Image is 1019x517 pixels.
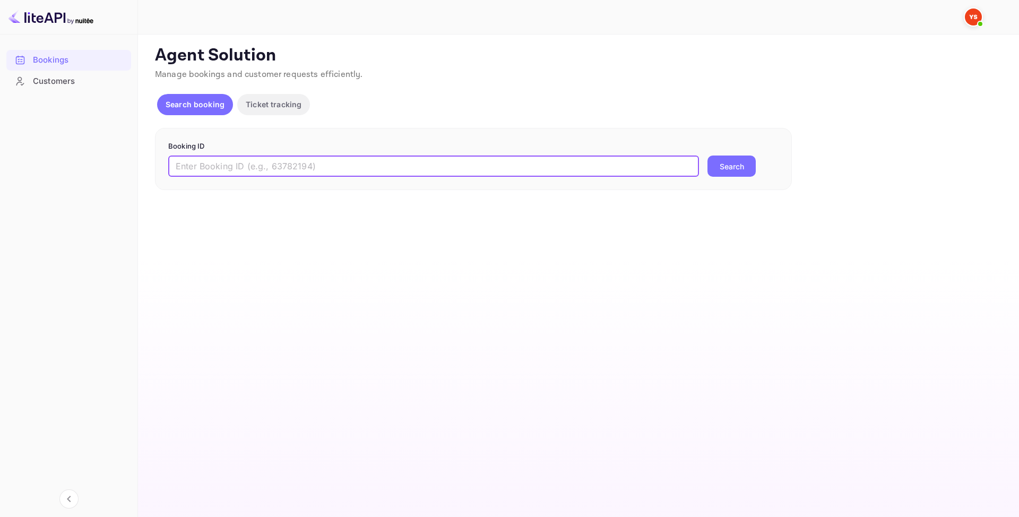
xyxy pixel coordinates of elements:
div: Customers [33,75,126,88]
button: Search [707,156,756,177]
button: Collapse navigation [59,489,79,509]
p: Agent Solution [155,45,1000,66]
div: Customers [6,71,131,92]
a: Bookings [6,50,131,70]
img: LiteAPI logo [8,8,93,25]
input: Enter Booking ID (e.g., 63782194) [168,156,699,177]
p: Ticket tracking [246,99,301,110]
p: Search booking [166,99,224,110]
span: Manage bookings and customer requests efficiently. [155,69,363,80]
img: Yandex Support [965,8,982,25]
div: Bookings [33,54,126,66]
div: Bookings [6,50,131,71]
p: Booking ID [168,141,779,152]
a: Customers [6,71,131,91]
